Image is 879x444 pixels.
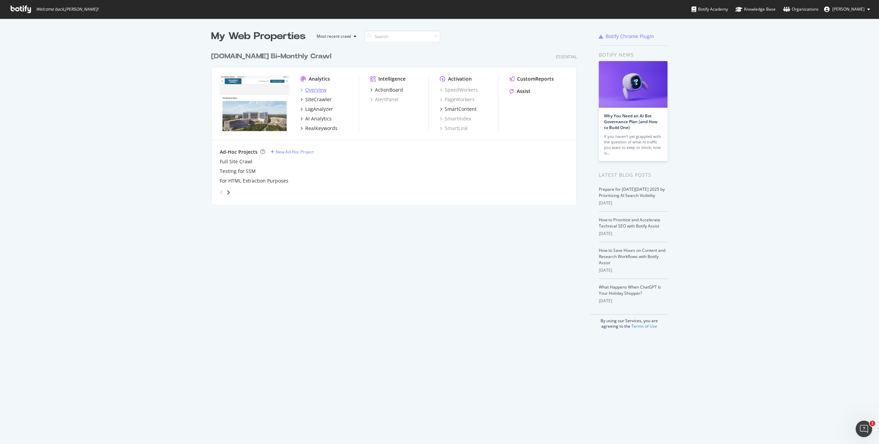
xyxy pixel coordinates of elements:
[606,33,654,40] div: Botify Chrome Plugin
[590,314,668,329] div: By using our Services, you are agreeing to the
[599,33,654,40] a: Botify Chrome Plugin
[599,231,668,237] div: [DATE]
[783,6,819,13] div: Organizations
[305,115,332,122] div: AI Analytics
[300,96,332,103] a: SiteCrawler
[211,30,306,43] div: My Web Properties
[300,115,332,122] a: AI Analytics
[305,96,332,103] div: SiteCrawler
[305,86,327,93] div: Overview
[599,247,665,266] a: How to Save Hours on Content and Research Workflows with Botify Assist
[365,31,440,43] input: Search
[300,86,327,93] a: Overview
[211,51,334,61] a: [DOMAIN_NAME] Bi-Monthly Crawl
[599,284,661,296] a: What Happens When ChatGPT Is Your Holiday Shopper?
[440,86,478,93] a: SpeedWorkers
[604,134,662,156] div: If you haven’t yet grappled with the question of what AI traffic you want to keep or block, now is…
[226,189,231,196] div: angle-right
[440,125,468,132] a: SmartLink
[317,34,351,38] div: Most recent crawl
[305,106,333,113] div: LogAnalyzer
[735,6,776,13] div: Knowledge Base
[604,113,658,130] a: Why You Need an AI Bot Governance Plan (and How to Build One)
[217,187,226,198] div: angle-left
[220,168,256,175] a: Testing for SSM
[448,75,472,82] div: Activation
[599,61,667,108] img: Why You Need an AI Bot Governance Plan (and How to Build One)
[510,75,554,82] a: CustomReports
[599,51,668,59] div: Botify news
[819,4,876,15] button: [PERSON_NAME]
[220,177,288,184] a: For HTML Extraction Purposes
[870,421,875,426] span: 1
[211,51,331,61] div: [DOMAIN_NAME] Bi-Monthly Crawl
[305,125,338,132] div: RealKeywords
[276,149,314,155] div: New Ad-Hoc Project
[599,186,665,198] a: Prepare for [DATE][DATE] 2025 by Prioritizing AI Search Visibility
[311,31,359,42] button: Most recent crawl
[375,86,403,93] div: ActionBoard
[856,421,872,437] iframe: Intercom live chat
[271,149,314,155] a: New Ad-Hoc Project
[631,323,657,329] a: Terms of Use
[692,6,728,13] div: Botify Academy
[309,75,330,82] div: Analytics
[370,96,399,103] a: AlertPanel
[36,7,98,12] span: Welcome back, [PERSON_NAME] !
[832,6,865,12] span: Andrew Todd
[510,88,530,95] a: Assist
[211,43,582,205] div: grid
[440,115,471,122] a: SmartIndex
[599,200,668,206] div: [DATE]
[599,267,668,273] div: [DATE]
[370,86,403,93] a: ActionBoard
[300,106,333,113] a: LogAnalyzer
[599,217,660,229] a: How to Prioritize and Accelerate Technical SEO with Botify Assist
[300,125,338,132] a: RealKeywords
[556,54,577,60] div: Essential
[517,75,554,82] div: CustomReports
[517,88,530,95] div: Assist
[445,106,477,113] div: SmartContent
[220,158,252,165] a: Full Site Crawl
[220,75,289,131] img: www.bizjournals.com
[378,75,406,82] div: Intelligence
[440,96,475,103] a: PageWorkers
[599,298,668,304] div: [DATE]
[599,171,668,179] div: Latest Blog Posts
[440,106,477,113] a: SmartContent
[220,149,258,155] div: Ad-Hoc Projects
